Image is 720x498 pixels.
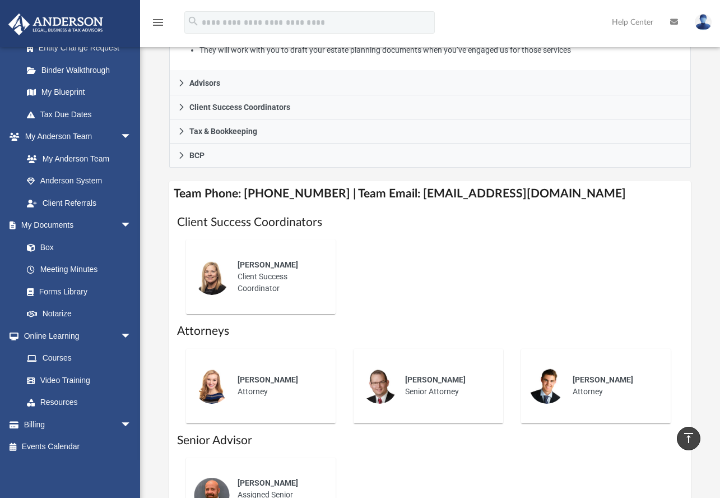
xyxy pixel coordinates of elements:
[189,127,257,135] span: Tax & Bookkeeping
[189,151,205,159] span: BCP
[573,375,633,384] span: [PERSON_NAME]
[177,432,684,449] h1: Senior Advisor
[16,391,143,414] a: Resources
[169,71,691,95] a: Advisors
[187,15,199,27] i: search
[529,368,565,404] img: thumbnail
[361,368,397,404] img: thumbnail
[177,214,684,230] h1: Client Success Coordinators
[189,79,220,87] span: Advisors
[238,260,298,269] span: [PERSON_NAME]
[5,13,106,35] img: Anderson Advisors Platinum Portal
[397,366,495,405] div: Senior Attorney
[169,144,691,168] a: BCP
[682,431,695,445] i: vertical_align_top
[16,369,137,391] a: Video Training
[238,375,298,384] span: [PERSON_NAME]
[199,43,682,57] li: They will work with you to draft your estate planning documents when you’ve engaged us for those ...
[16,37,148,59] a: Entity Change Request
[16,81,143,104] a: My Blueprint
[8,325,143,347] a: Online Learningarrow_drop_down
[16,303,143,325] a: Notarize
[169,181,691,206] h4: Team Phone: [PHONE_NUMBER] | Team Email: [EMAIL_ADDRESS][DOMAIN_NAME]
[238,478,298,487] span: [PERSON_NAME]
[16,192,143,214] a: Client Referrals
[16,170,143,192] a: Anderson System
[565,366,663,405] div: Attorney
[16,59,148,81] a: Binder Walkthrough
[169,95,691,119] a: Client Success Coordinators
[8,436,148,458] a: Events Calendar
[189,103,290,111] span: Client Success Coordinators
[151,21,165,29] a: menu
[16,236,137,259] a: Box
[405,375,466,384] span: [PERSON_NAME]
[120,325,143,348] span: arrow_drop_down
[230,251,328,302] div: Client Success Coordinator
[16,103,148,126] a: Tax Due Dates
[8,214,143,237] a: My Documentsarrow_drop_down
[169,119,691,144] a: Tax & Bookkeeping
[120,214,143,237] span: arrow_drop_down
[16,347,143,370] a: Courses
[677,427,700,450] a: vertical_align_top
[151,16,165,29] i: menu
[8,126,143,148] a: My Anderson Teamarrow_drop_down
[194,368,230,404] img: thumbnail
[16,147,137,170] a: My Anderson Team
[177,323,684,339] h1: Attorneys
[230,366,328,405] div: Attorney
[120,413,143,436] span: arrow_drop_down
[16,259,143,281] a: Meeting Minutes
[8,413,148,436] a: Billingarrow_drop_down
[194,259,230,295] img: thumbnail
[16,280,137,303] a: Forms Library
[695,14,712,30] img: User Pic
[120,126,143,149] span: arrow_drop_down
